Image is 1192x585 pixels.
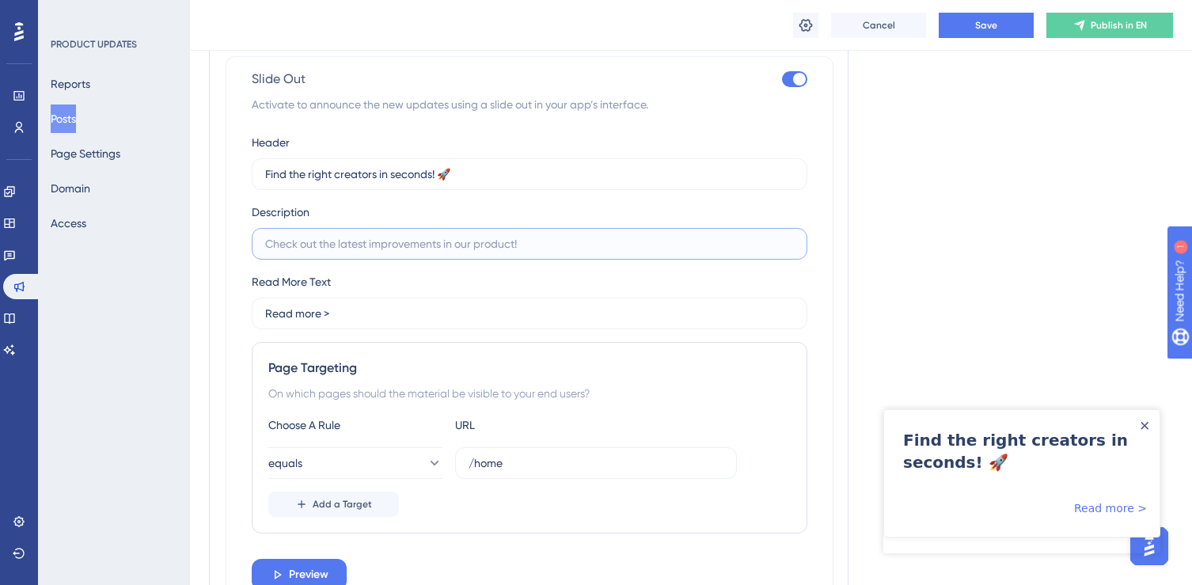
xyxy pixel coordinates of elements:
[51,70,90,98] button: Reports
[863,19,895,32] span: Cancel
[313,498,372,511] span: Add a Target
[1046,13,1173,38] button: Publish in EN
[51,209,86,237] button: Access
[265,305,794,322] input: Read More >
[268,359,791,378] div: Page Targeting
[1091,19,1147,32] span: Publish in EN
[469,454,723,472] input: yourwebsite.com/path
[9,9,38,38] img: launcher-image-alternative-text
[939,13,1034,38] button: Save
[831,13,926,38] button: Cancel
[252,133,290,152] div: Header
[975,19,997,32] span: Save
[265,235,794,253] input: Check out the latest improvements in our product!
[252,203,309,222] div: Description
[252,95,807,114] span: Activate to announce the new updates using a slide out in your app’s interface.
[268,447,442,479] button: equals
[5,5,43,43] button: Open AI Assistant Launcher
[51,139,120,168] button: Page Settings
[268,454,302,473] span: equals
[268,416,442,435] div: Choose A Rule
[455,416,629,435] div: URL
[268,384,791,403] div: On which pages should the material be visible to your end users?
[883,409,1160,553] iframe: UserGuiding Product Updates Slide Out
[51,174,90,203] button: Domain
[37,4,99,23] span: Need Help?
[289,565,328,584] span: Preview
[265,165,794,183] input: Product Updates
[110,8,115,21] div: 1
[252,272,331,291] div: Read More Text
[252,70,306,89] span: Slide Out
[268,492,399,517] button: Add a Target
[51,104,76,133] button: Posts
[51,38,137,51] div: PRODUCT UPDATES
